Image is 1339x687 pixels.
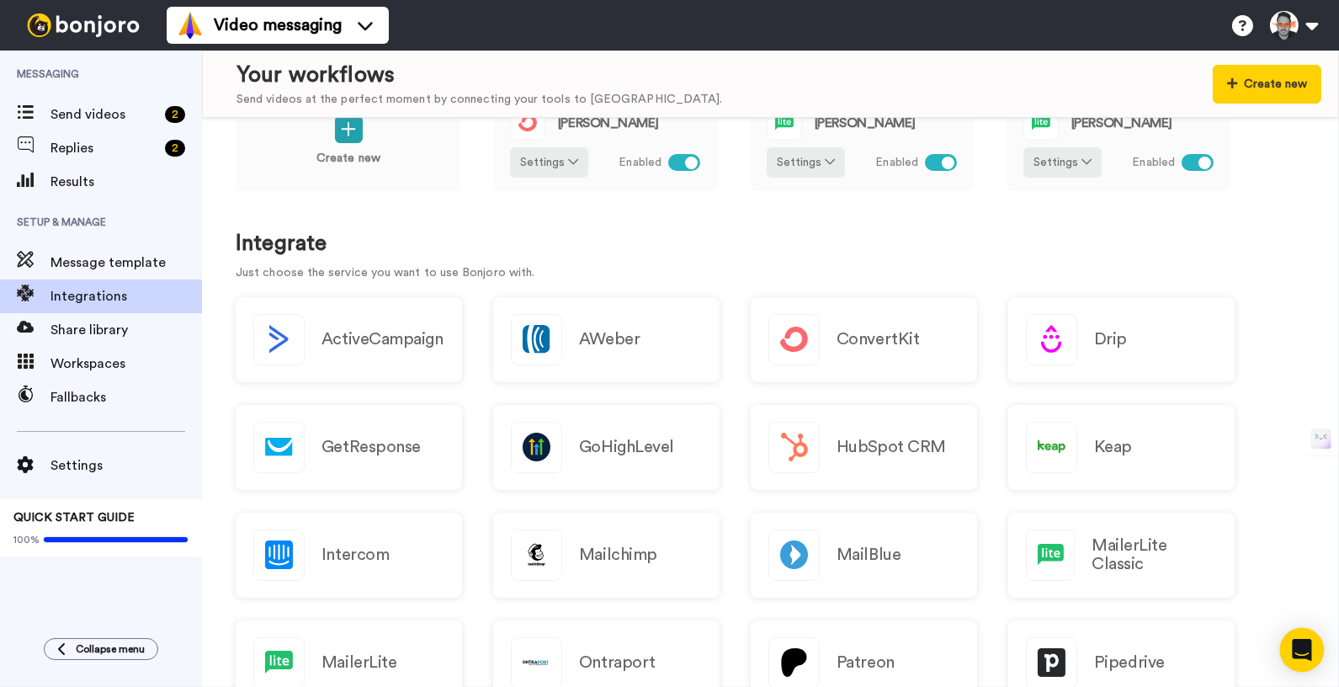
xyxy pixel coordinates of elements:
[768,106,801,140] img: logo_mailerlite.svg
[769,530,819,580] img: logo_mailblue.png
[619,154,662,172] span: Enabled
[1094,653,1165,672] h2: Pipedrive
[50,172,202,192] span: Results
[512,423,561,472] img: logo_gohighlevel.png
[511,106,545,140] img: logo_convertkit.svg
[769,315,819,365] img: logo_convertkit.svg
[50,286,202,306] span: Integrations
[236,513,462,598] a: Intercom
[1132,154,1175,172] span: Enabled
[236,232,1305,256] h1: Integrate
[50,320,202,340] span: Share library
[50,455,202,476] span: Settings
[1024,106,1058,140] img: logo_mailerlite.svg
[749,91,975,192] a: [PERSON_NAME]Settings Enabled
[1023,147,1102,178] button: Settings
[50,138,158,158] span: Replies
[236,91,461,192] a: Create new
[1071,116,1172,130] span: [PERSON_NAME]
[579,546,657,564] h2: Mailchimp
[751,297,977,382] a: ConvertKit
[493,513,720,598] a: Mailchimp
[316,150,380,168] p: Create new
[875,154,918,172] span: Enabled
[236,60,722,91] div: Your workflows
[1008,513,1235,598] a: MailerLite Classic
[177,12,204,39] img: vm-color.svg
[512,315,561,365] img: logo_aweber.svg
[1092,536,1217,573] h2: MailerLite Classic
[1008,405,1235,490] a: Keap
[837,546,901,564] h2: MailBlue
[214,13,342,37] span: Video messaging
[165,106,185,123] div: 2
[769,423,819,472] img: logo_hubspot.svg
[1213,65,1321,104] button: Create new
[50,104,158,125] span: Send videos
[321,653,396,672] h2: MailerLite
[579,438,674,456] h2: GoHighLevel
[236,91,722,109] div: Send videos at the perfect moment by connecting your tools to [GEOGRAPHIC_DATA].
[837,653,895,672] h2: Patreon
[321,438,421,456] h2: GetResponse
[1027,530,1074,580] img: logo_mailerlite.svg
[13,512,135,524] span: QUICK START GUIDE
[254,423,304,472] img: logo_getresponse.svg
[558,116,659,130] span: [PERSON_NAME]
[321,546,389,564] h2: Intercom
[50,354,202,374] span: Workspaces
[1027,315,1076,365] img: logo_drip.svg
[1094,330,1127,349] h2: Drip
[512,530,561,580] img: logo_mailchimp.svg
[1027,423,1076,472] img: logo_keap.svg
[20,13,146,37] img: bj-logo-header-white.svg
[579,653,656,672] h2: Ontraport
[254,530,304,580] img: logo_intercom.svg
[321,330,443,349] h2: ActiveCampaign
[1094,438,1132,456] h2: Keap
[254,315,304,365] img: logo_activecampaign.svg
[50,253,202,273] span: Message template
[815,116,916,130] span: [PERSON_NAME]
[837,330,919,349] h2: ConvertKit
[751,405,977,490] a: HubSpot CRM
[50,387,202,407] span: Fallbacks
[767,147,845,178] button: Settings
[1280,628,1325,673] div: Open Intercom Messenger
[510,147,588,178] button: Settings
[236,297,462,382] button: ActiveCampaign
[837,438,946,456] h2: HubSpot CRM
[492,91,718,192] a: [PERSON_NAME]Settings Enabled
[493,405,720,490] a: GoHighLevel
[236,264,1305,282] p: Just choose the service you want to use Bonjoro with.
[165,140,185,157] div: 2
[579,330,640,349] h2: AWeber
[44,638,158,660] button: Collapse menu
[13,533,40,546] span: 100%
[1008,297,1235,382] a: Drip
[751,513,977,598] a: MailBlue
[1006,91,1231,192] a: [PERSON_NAME]Settings Enabled
[236,405,462,490] a: GetResponse
[493,297,720,382] a: AWeber
[76,642,145,656] span: Collapse menu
